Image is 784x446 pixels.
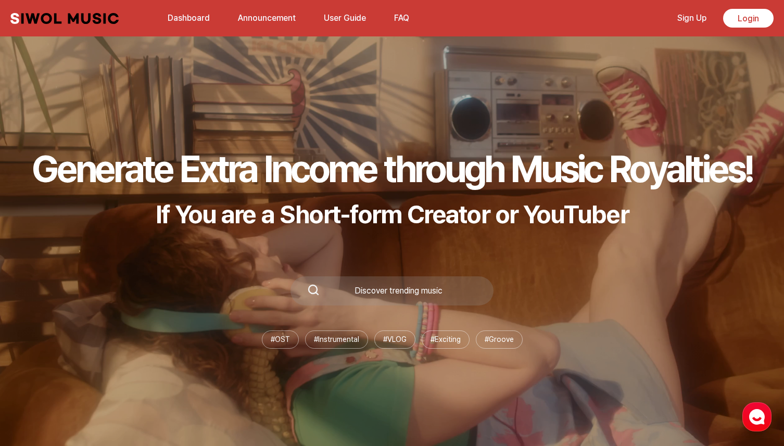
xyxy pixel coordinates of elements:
li: # Groove [476,330,523,349]
li: # OST [262,330,299,349]
a: Sign Up [671,7,713,29]
li: # Exciting [422,330,470,349]
p: If You are a Short-form Creator or YouTuber [32,199,752,230]
a: Messages [69,330,134,356]
span: Settings [154,346,180,354]
a: Home [3,330,69,356]
h1: Generate Extra Income through Music Royalties! [32,146,752,191]
button: FAQ [388,6,415,31]
span: Messages [86,346,117,354]
a: Announcement [232,7,302,29]
li: # Instrumental [305,330,368,349]
a: Login [723,9,774,28]
a: Dashboard [161,7,216,29]
a: User Guide [318,7,372,29]
span: Home [27,346,45,354]
a: Settings [134,330,200,356]
div: Discover trending music [320,287,477,295]
li: # VLOG [374,330,415,349]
